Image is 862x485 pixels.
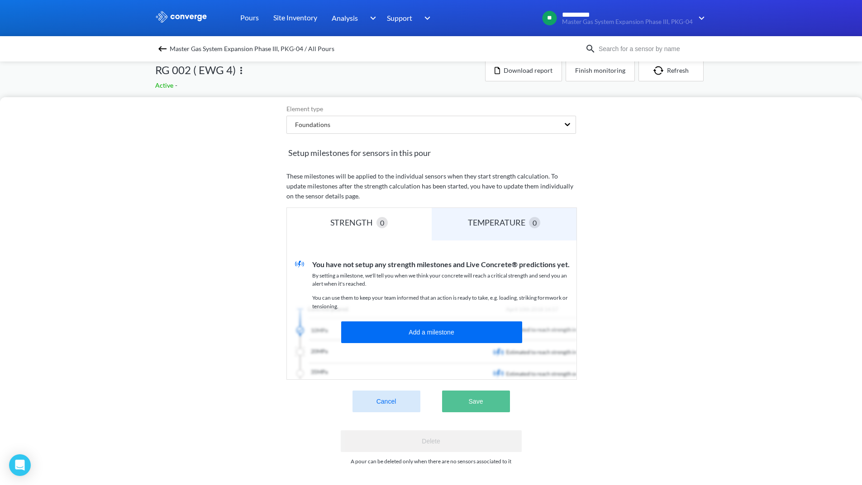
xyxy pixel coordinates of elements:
button: Delete [341,430,522,452]
input: Search for a sensor by name [596,44,705,54]
span: Setup milestones for sensors in this pour [286,146,576,159]
span: Master Gas System Expansion Phase III, PKG-04 / All Pours [170,42,334,55]
img: downArrow.svg [364,13,378,24]
span: You have not setup any strength milestones and Live Concrete® predictions yet. [312,260,570,268]
img: logo_ewhite.svg [155,11,208,23]
p: You can use them to keep your team informed that an action is ready to take, e.g. loading, striki... [312,294,576,311]
img: backspace.svg [157,43,168,54]
img: icon-search.svg [585,43,596,54]
span: Analysis [332,12,358,24]
img: downArrow.svg [693,13,707,24]
img: downArrow.svg [419,13,433,24]
button: Cancel [352,391,420,412]
p: These milestones will be applied to the individual sensors when they start strength calculation. ... [286,171,576,201]
label: Element type [286,104,576,114]
span: Support [387,12,412,24]
button: Save [442,391,510,412]
div: Open Intercom Messenger [9,454,31,476]
p: A pour can be deleted only when there are no sensors associated to it [351,457,511,466]
div: Foundations [288,120,330,130]
p: By setting a milestone, we'll tell you when we think your concrete will reach a critical strength... [312,272,576,288]
span: 0 [533,217,537,228]
div: TEMPERATURE [468,216,529,229]
div: STRENGTH [330,216,376,229]
span: Master Gas System Expansion Phase III, PKG-04 [562,19,693,25]
button: Add a milestone [341,321,522,343]
span: 0 [380,217,384,228]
